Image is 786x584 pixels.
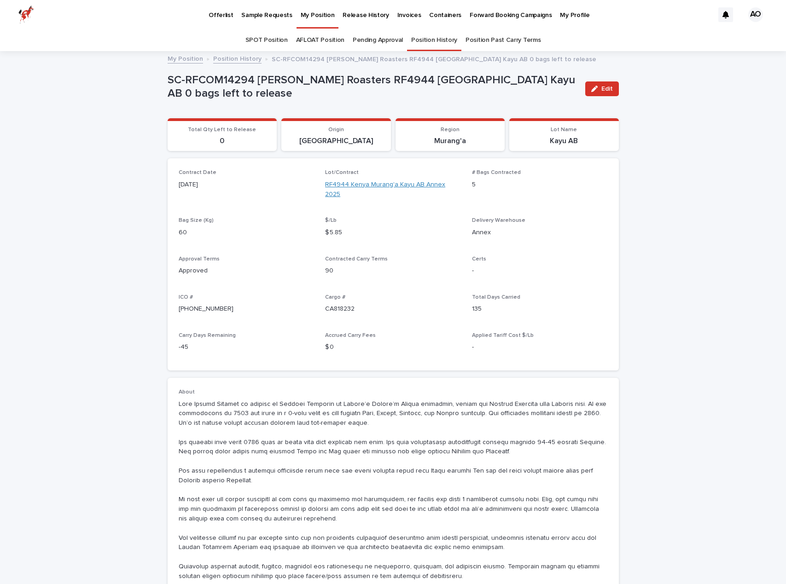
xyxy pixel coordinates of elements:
[179,266,314,276] p: Approved
[325,333,376,338] span: Accrued Carry Fees
[328,127,344,133] span: Origin
[179,180,314,190] p: [DATE]
[179,228,314,237] p: 60
[325,295,345,300] span: Cargo #
[472,342,608,352] p: -
[325,266,461,276] p: 90
[325,256,388,262] span: Contracted Carry Terms
[18,6,34,24] img: zttTXibQQrCfv9chImQE
[179,170,216,175] span: Contract Date
[585,81,619,96] button: Edit
[179,218,214,223] span: Bag Size (Kg)
[179,304,314,314] p: [PHONE_NUMBER]
[188,127,256,133] span: Total Qty Left to Release
[472,180,608,190] p: 5
[179,256,220,262] span: Approval Terms
[325,304,461,314] p: CA818232
[325,218,337,223] span: $/Lb
[168,53,203,64] a: My Position
[325,342,461,352] p: $ 0
[179,389,195,395] span: About
[472,170,521,175] span: # Bags Contracted
[515,137,613,145] p: Kayu AB
[296,29,344,51] a: AFLOAT Position
[466,29,541,51] a: Position Past Carry Terms
[472,304,608,314] p: 135
[748,7,763,22] div: AO
[411,29,457,51] a: Position History
[245,29,288,51] a: SPOT Position
[472,228,608,237] p: Annex
[272,53,596,64] p: SC-RFCOM14294 [PERSON_NAME] Roasters RF4944 [GEOGRAPHIC_DATA] Kayu AB 0 bags left to release
[179,333,236,338] span: Carry Days Remaining
[472,218,525,223] span: Delivery Warehouse
[213,53,262,64] a: Position History
[401,137,500,145] p: Murang'a
[472,333,534,338] span: Applied Tariff Cost $/Lb
[173,137,272,145] p: 0
[353,29,403,51] a: Pending Approval
[179,342,314,352] p: -45
[168,74,578,100] p: SC-RFCOM14294 [PERSON_NAME] Roasters RF4944 [GEOGRAPHIC_DATA] Kayu AB 0 bags left to release
[325,180,461,199] a: RF4944 Kenya Murang'a Kayu AB Annex 2025
[325,170,359,175] span: Lot/Contract
[472,295,520,300] span: Total Days Carried
[325,228,461,237] p: $ 5.85
[287,137,385,145] p: [GEOGRAPHIC_DATA]
[551,127,577,133] span: Lot Name
[472,256,486,262] span: Certs
[179,295,193,300] span: ICO #
[601,86,613,92] span: Edit
[441,127,460,133] span: Region
[472,266,608,276] p: -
